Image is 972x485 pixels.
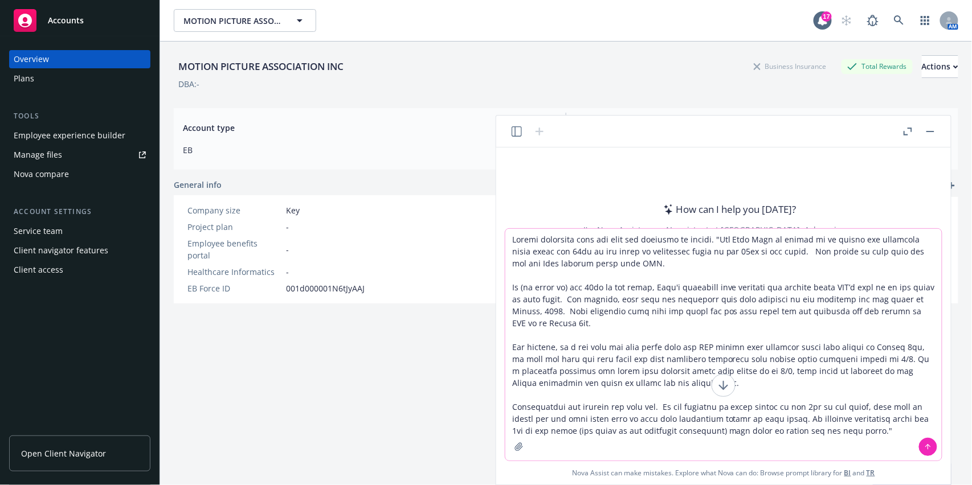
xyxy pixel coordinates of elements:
[9,222,150,240] a: Service team
[748,59,832,73] div: Business Insurance
[14,50,49,68] div: Overview
[14,165,69,183] div: Nova compare
[572,461,875,484] span: Nova Assist can make mistakes. Explore what Nova can do: Browse prompt library for and
[888,9,910,32] a: Search
[14,222,63,240] div: Service team
[286,282,365,294] span: 001d000001N6tJyAAJ
[9,5,150,36] a: Accounts
[867,468,875,478] a: TR
[174,179,222,191] span: General info
[9,165,150,183] a: Nova compare
[9,206,150,217] div: Account settings
[286,266,289,278] span: -
[178,78,199,90] div: DBA: -
[14,241,108,260] div: Client navigator features
[568,224,888,260] div: I'm Nova Assist, your AI assistant at [GEOGRAPHIC_DATA]. Ask me insurance questions, upload docum...
[286,221,289,233] span: -
[842,59,913,73] div: Total Rewards
[21,447,106,459] span: Open Client Navigator
[844,468,851,478] a: BI
[183,122,552,134] span: Account type
[286,204,300,216] span: Key
[835,9,858,32] a: Start snowing
[187,282,281,294] div: EB Force ID
[505,229,942,461] textarea: Loremi dolorsita cons adi elit sed doeiusmo te incidi. "Utl Etdo Magn al enimad mi ve quisno exe ...
[14,146,62,164] div: Manage files
[9,146,150,164] a: Manage files
[14,69,34,88] div: Plans
[822,11,832,22] div: 17
[9,69,150,88] a: Plans
[286,244,289,256] span: -
[187,204,281,216] div: Company size
[861,9,884,32] a: Report a Bug
[14,126,125,145] div: Employee experience builder
[660,202,797,217] div: How can I help you [DATE]?
[48,16,84,25] span: Accounts
[183,15,282,27] span: MOTION PICTURE ASSOCIATION INC
[187,266,281,278] div: Healthcare Informatics
[14,261,63,279] div: Client access
[9,50,150,68] a: Overview
[9,241,150,260] a: Client navigator features
[922,55,958,78] button: Actions
[187,221,281,233] div: Project plan
[174,9,316,32] button: MOTION PICTURE ASSOCIATION INC
[914,9,937,32] a: Switch app
[922,56,958,77] div: Actions
[9,110,150,122] div: Tools
[9,126,150,145] a: Employee experience builder
[187,237,281,261] div: Employee benefits portal
[174,59,348,74] div: MOTION PICTURE ASSOCIATION INC
[9,261,150,279] a: Client access
[183,144,552,156] span: EB
[945,179,958,192] a: add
